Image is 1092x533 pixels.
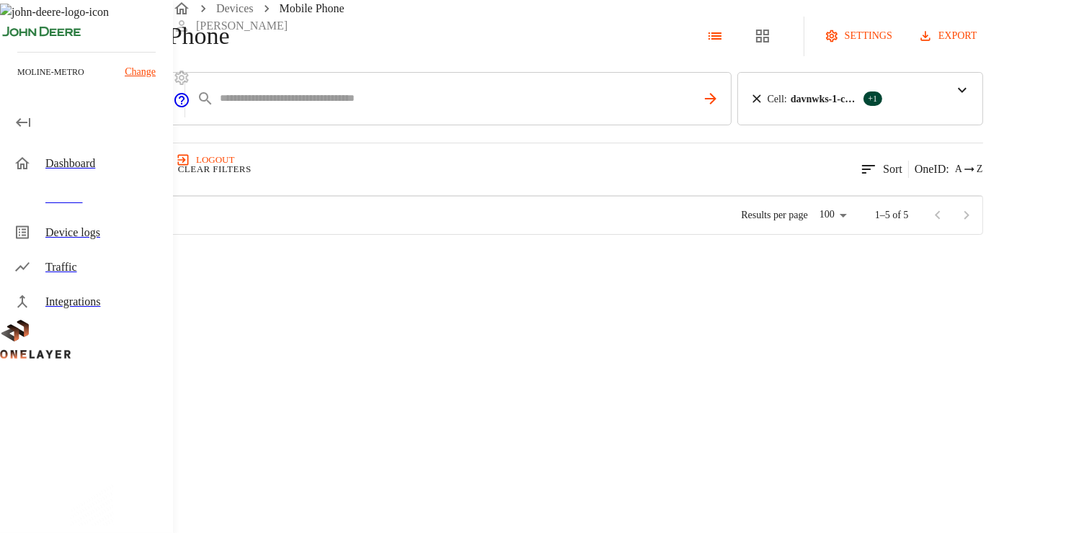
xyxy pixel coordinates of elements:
div: 100 [814,205,852,225]
a: Devices [216,2,254,14]
a: onelayer-support [173,99,190,111]
button: logout [173,148,240,171]
span: Support Portal [173,99,190,111]
p: 1–5 of 5 [875,208,909,223]
p: [PERSON_NAME] [196,17,288,35]
a: logout [173,148,1092,171]
p: Results per page [741,208,808,223]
